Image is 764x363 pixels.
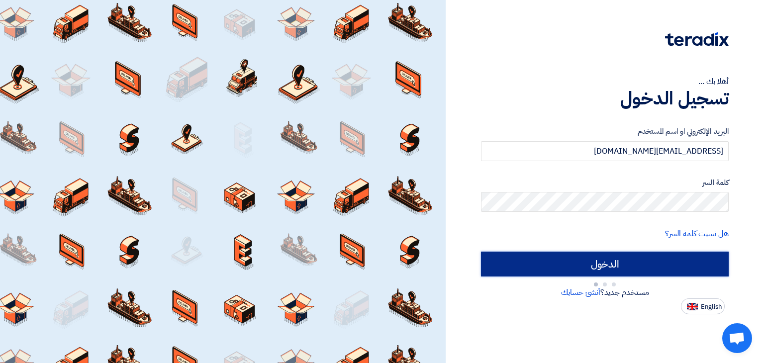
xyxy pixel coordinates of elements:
a: أنشئ حسابك [561,286,600,298]
div: دردشة مفتوحة [722,323,752,353]
a: هل نسيت كلمة السر؟ [665,228,729,240]
h1: تسجيل الدخول [481,88,729,109]
label: البريد الإلكتروني او اسم المستخدم [481,126,729,137]
img: Teradix logo [665,32,729,46]
label: كلمة السر [481,177,729,188]
button: English [681,298,725,314]
input: الدخول [481,252,729,276]
span: English [701,303,722,310]
div: أهلا بك ... [481,76,729,88]
input: أدخل بريد العمل الإلكتروني او اسم المستخدم الخاص بك ... [481,141,729,161]
div: مستخدم جديد؟ [481,286,729,298]
img: en-US.png [687,303,698,310]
